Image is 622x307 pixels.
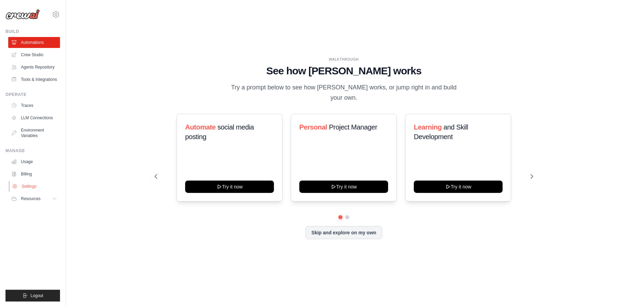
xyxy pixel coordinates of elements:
span: Learning [414,123,442,131]
span: Project Manager [329,123,378,131]
span: Personal [299,123,327,131]
a: Agents Repository [8,62,60,73]
span: Resources [21,196,40,201]
button: Try it now [299,181,388,193]
h1: See how [PERSON_NAME] works [155,65,533,77]
span: and Skill Development [414,123,468,140]
div: Manage [5,148,60,153]
a: Settings [9,181,61,192]
div: Build [5,29,60,34]
button: Resources [8,193,60,204]
a: LLM Connections [8,112,60,123]
button: Try it now [185,181,274,193]
a: Crew Studio [8,49,60,60]
iframe: Chat Widget [588,274,622,307]
span: Automate [185,123,216,131]
a: Usage [8,156,60,167]
button: Logout [5,290,60,302]
img: Logo [5,9,40,20]
span: Logout [31,293,43,298]
span: social media posting [185,123,254,140]
a: Environment Variables [8,125,60,141]
a: Traces [8,100,60,111]
a: Tools & Integrations [8,74,60,85]
div: Operate [5,92,60,97]
button: Try it now [414,181,503,193]
div: WALKTHROUGH [155,57,533,62]
a: Billing [8,169,60,180]
a: Automations [8,37,60,48]
p: Try a prompt below to see how [PERSON_NAME] works, or jump right in and build your own. [229,83,459,103]
button: Skip and explore on my own [306,226,382,239]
